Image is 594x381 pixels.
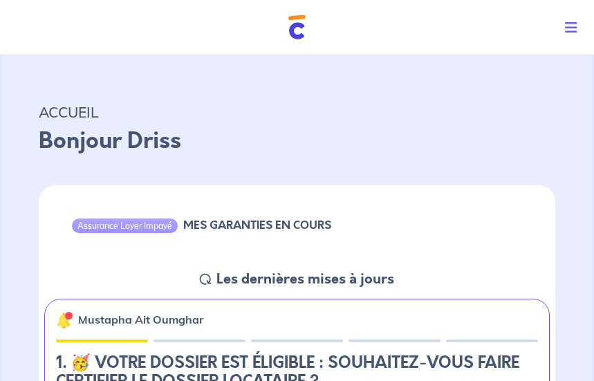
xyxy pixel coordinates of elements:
[56,312,73,328] img: 🔔
[72,219,178,232] div: Assurance Loyer Impayé
[39,124,555,158] p: Bonjour Driss
[78,311,203,328] p: Mustapha Ait Oumghar
[216,271,394,288] h5: Les dernières mises à jours
[39,100,555,124] p: ACCUEIL
[288,15,306,39] img: Cautioneo
[183,219,331,232] h6: MES GARANTIES EN COURS
[554,10,594,46] button: Toggle navigation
